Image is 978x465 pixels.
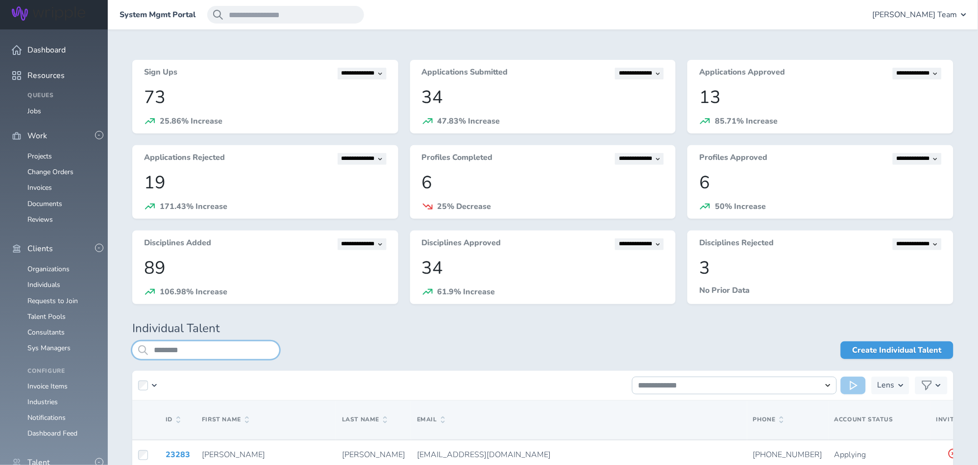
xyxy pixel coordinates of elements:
[12,6,85,21] img: Wripple
[27,296,78,306] a: Requests to Join
[95,131,103,139] button: -
[144,173,387,193] p: 19
[166,416,180,423] span: ID
[144,87,387,107] p: 73
[422,87,664,107] p: 34
[144,238,211,250] h3: Disciplines Added
[27,167,73,177] a: Change Orders
[27,131,47,140] span: Work
[160,116,222,127] span: 25.86% Increase
[417,449,551,460] span: [EMAIL_ADDRESS][DOMAIN_NAME]
[27,183,52,192] a: Invoices
[753,416,783,423] span: Phone
[841,377,866,394] button: Run Action
[422,258,664,278] p: 34
[873,10,957,19] span: [PERSON_NAME] Team
[95,244,103,252] button: -
[160,286,227,297] span: 106.98% Increase
[699,68,785,79] h3: Applications Approved
[422,68,508,79] h3: Applications Submitted
[27,106,41,116] a: Jobs
[342,449,405,460] span: [PERSON_NAME]
[27,264,70,274] a: Organizations
[144,153,225,165] h3: Applications Rejected
[27,343,71,353] a: Sys Managers
[27,397,58,407] a: Industries
[27,413,66,422] a: Notifications
[841,341,954,359] a: Create Individual Talent
[417,416,445,423] span: Email
[144,258,387,278] p: 89
[715,201,766,212] span: 50% Increase
[144,68,177,79] h3: Sign Ups
[27,429,77,438] a: Dashboard Feed
[202,416,249,423] span: First Name
[715,116,778,127] span: 85.71% Increase
[132,322,954,336] h1: Individual Talent
[27,152,52,161] a: Projects
[27,368,96,375] h4: Configure
[699,173,942,193] p: 6
[27,280,60,289] a: Individuals
[699,238,774,250] h3: Disciplines Rejected
[27,215,53,224] a: Reviews
[699,285,750,296] span: No Prior Data
[699,153,767,165] h3: Profiles Approved
[936,416,971,423] span: Invited
[160,201,227,212] span: 171.43% Increase
[699,258,942,278] p: 3
[27,382,68,391] a: Invoice Items
[27,199,62,208] a: Documents
[438,286,495,297] span: 61.9% Increase
[699,87,942,107] p: 13
[438,201,491,212] span: 25% Decrease
[166,449,190,460] a: 23283
[120,10,196,19] a: System Mgmt Portal
[834,449,866,460] span: Applying
[342,416,387,423] span: Last Name
[422,238,501,250] h3: Disciplines Approved
[438,116,500,127] span: 47.83% Increase
[422,153,493,165] h3: Profiles Completed
[27,312,66,321] a: Talent Pools
[27,71,65,80] span: Resources
[753,449,823,460] span: [PHONE_NUMBER]
[872,377,909,394] button: Lens
[422,173,664,193] p: 6
[202,449,265,460] span: [PERSON_NAME]
[27,46,66,54] span: Dashboard
[834,415,893,423] span: Account Status
[27,244,53,253] span: Clients
[873,6,966,24] button: [PERSON_NAME] Team
[27,92,96,99] h4: Queues
[27,328,65,337] a: Consultants
[878,377,895,394] h3: Lens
